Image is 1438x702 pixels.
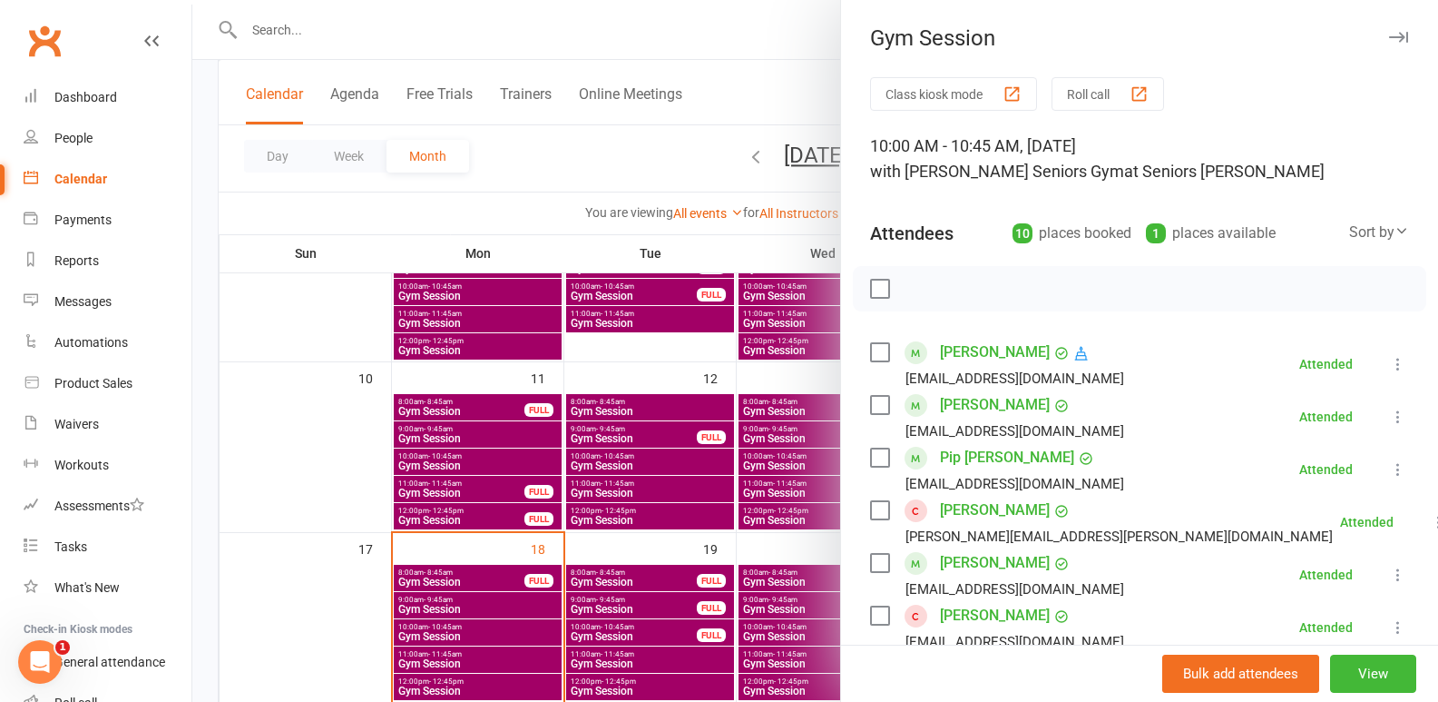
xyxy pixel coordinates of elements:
div: places available [1146,221,1276,246]
a: Reports [24,241,191,282]
div: [EMAIL_ADDRESS][DOMAIN_NAME] [905,578,1124,601]
a: Messages [24,282,191,322]
div: Waivers [54,417,99,431]
span: with [PERSON_NAME] Seniors Gym [870,162,1124,181]
div: Reports [54,253,99,268]
a: [PERSON_NAME] [940,391,1050,420]
div: Dashboard [54,90,117,104]
div: Messages [54,294,112,309]
iframe: Intercom live chat [18,640,62,684]
span: at Seniors [PERSON_NAME] [1124,162,1325,181]
a: Calendar [24,159,191,200]
div: Attended [1299,410,1353,423]
a: [PERSON_NAME] [940,601,1050,630]
div: What's New [54,580,120,595]
a: People [24,118,191,159]
div: Workouts [54,458,109,472]
a: Pip [PERSON_NAME] [940,443,1074,472]
a: [PERSON_NAME] [940,338,1050,367]
div: [EMAIL_ADDRESS][DOMAIN_NAME] [905,367,1124,391]
button: Bulk add attendees [1162,655,1319,693]
div: General attendance [54,655,165,669]
div: [PERSON_NAME][EMAIL_ADDRESS][PERSON_NAME][DOMAIN_NAME] [905,525,1333,549]
button: Class kiosk mode [870,77,1037,111]
div: Payments [54,213,112,227]
div: Calendar [54,172,107,186]
div: People [54,131,93,145]
a: Clubworx [22,18,67,64]
a: Waivers [24,404,191,445]
div: Gym Session [841,25,1438,51]
a: Payments [24,200,191,241]
div: Sort by [1349,221,1409,244]
a: Product Sales [24,363,191,404]
div: Attended [1299,569,1353,581]
a: General attendance kiosk mode [24,642,191,683]
div: [EMAIL_ADDRESS][DOMAIN_NAME] [905,472,1124,496]
a: [PERSON_NAME] [940,549,1050,578]
a: What's New [24,568,191,608]
div: places booked [1012,221,1131,246]
div: [EMAIL_ADDRESS][DOMAIN_NAME] [905,420,1124,443]
div: Attended [1299,463,1353,476]
a: Tasks [24,527,191,568]
a: Automations [24,322,191,363]
div: [EMAIL_ADDRESS][DOMAIN_NAME] [905,630,1124,654]
a: [PERSON_NAME] [940,496,1050,525]
div: 10 [1012,223,1032,243]
div: Attendees [870,221,954,246]
div: Attended [1340,516,1394,529]
div: 10:00 AM - 10:45 AM, [DATE] [870,133,1409,184]
div: Attended [1299,621,1353,634]
a: Workouts [24,445,191,486]
div: Product Sales [54,376,132,391]
a: Assessments [24,486,191,527]
div: Assessments [54,499,144,513]
span: 1 [55,640,70,655]
div: Automations [54,335,128,350]
div: Tasks [54,539,87,554]
div: Attended [1299,358,1353,371]
button: View [1330,655,1416,693]
div: 1 [1146,223,1166,243]
button: Roll call [1052,77,1164,111]
a: Dashboard [24,77,191,118]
